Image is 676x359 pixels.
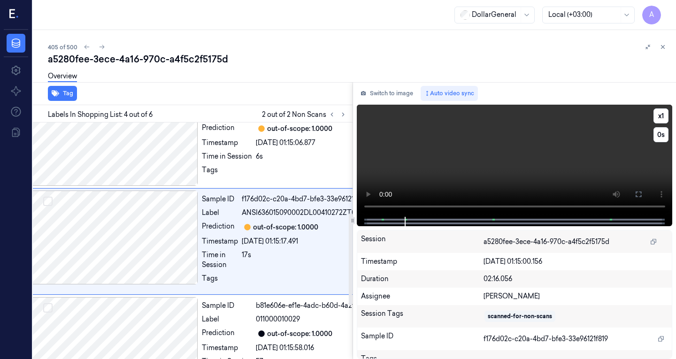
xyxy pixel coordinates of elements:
button: Auto video sync [421,86,478,101]
div: 02:16.056 [484,274,668,284]
span: a5280fee-3ece-4a16-970c-a4f5c2f5175d [484,237,609,247]
span: Labels In Shopping List: 4 out of 6 [48,110,153,120]
button: Switch to image [357,86,417,101]
button: x1 [653,108,668,123]
div: out-of-scope: 1.0000 [267,124,332,134]
div: out-of-scope: 1.0000 [253,222,318,232]
div: Session Tags [361,309,484,324]
div: Assignee [361,291,484,301]
div: [PERSON_NAME] [484,291,668,301]
div: Label [202,314,252,324]
button: Select row [43,303,53,313]
div: Tags [202,165,252,180]
div: Time in Session [202,152,252,161]
div: Prediction [202,222,238,233]
div: a5280fee-3ece-4a16-970c-a4f5c2f5175d [48,53,668,66]
div: Duration [361,274,484,284]
div: Sample ID [202,301,252,311]
span: f176d02c-c20a-4bd7-bfe3-33e96121f819 [484,334,608,344]
button: Select row [43,197,53,206]
div: Sample ID [361,331,484,346]
div: Label [202,208,238,218]
div: Prediction [202,123,252,134]
div: Time in Session [202,250,238,270]
button: Tag [48,86,77,101]
span: 2 out of 2 Non Scans [262,109,349,120]
button: 0s [653,127,668,142]
a: Overview [48,71,77,82]
div: Session [361,234,484,249]
div: Sample ID [202,194,238,204]
div: Prediction [202,328,252,339]
div: Timestamp [202,138,252,148]
span: 011000010029 [256,314,300,324]
div: scanned-for-non-scans [488,312,552,321]
div: out-of-scope: 1.0000 [267,329,332,339]
div: [DATE] 01:15:00.156 [484,257,668,267]
span: 405 of 500 [48,43,77,51]
div: Timestamp [202,343,252,353]
div: Timestamp [202,237,238,246]
div: Tags [202,274,238,289]
div: Timestamp [361,257,484,267]
button: A [642,6,661,24]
